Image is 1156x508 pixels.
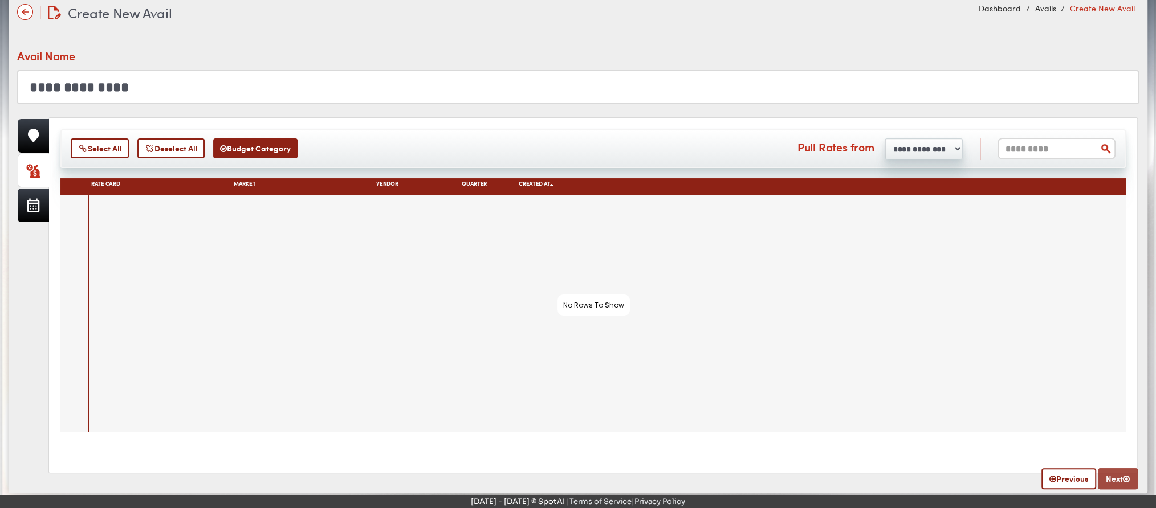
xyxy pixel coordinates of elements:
a: Terms of Service [569,497,632,506]
a: Avails [1035,2,1056,14]
button: Deselect All [137,138,205,158]
a: Privacy Policy [634,497,685,506]
a: Next [1098,468,1138,489]
span: Create New Avail [68,3,172,22]
a: Dashboard [979,2,1021,14]
button: Budget Category [213,138,298,158]
li: Create New Avail [1058,2,1134,14]
div: Avail Name [17,47,76,64]
span: Rate Card [91,181,120,189]
a: Previous [1041,468,1096,489]
img: name-arrow-back-state-default-icon-true-icon-only-true-type.svg [17,4,33,20]
button: Select All [71,138,129,158]
span: Quarter [462,181,487,189]
span: Market [234,181,255,189]
img: edit-document.svg [48,6,61,19]
span: Vendor [376,181,398,189]
img: search.png [1100,143,1112,154]
label: Pull Rates from [797,138,874,157]
span: Created at [519,181,550,190]
img: line-12.svg [40,6,41,19]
